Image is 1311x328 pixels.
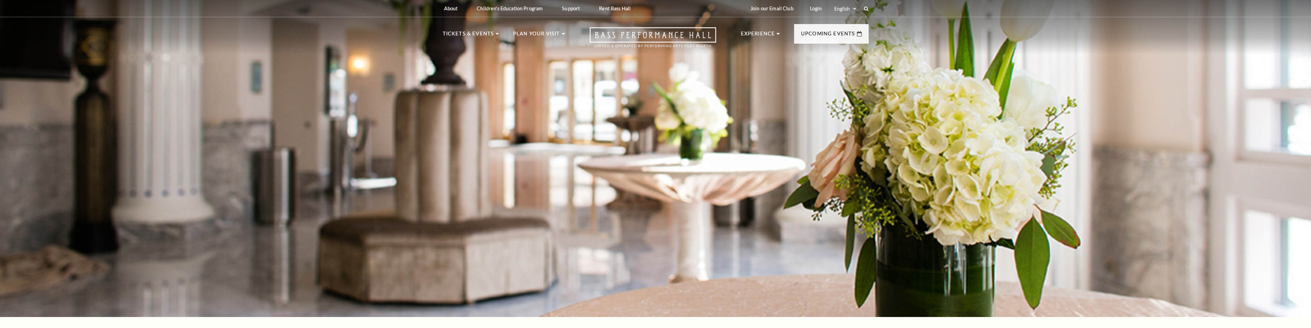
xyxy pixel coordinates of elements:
p: Rent Bass Hall [599,6,631,11]
p: Support [562,6,580,11]
p: Children's Education Program [477,6,543,11]
p: Plan Your Visit [513,30,560,42]
p: About [444,6,458,11]
p: Tickets & Events [443,30,494,42]
p: Experience [741,30,775,42]
select: Select: [833,6,857,12]
p: Upcoming Events [801,30,855,42]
